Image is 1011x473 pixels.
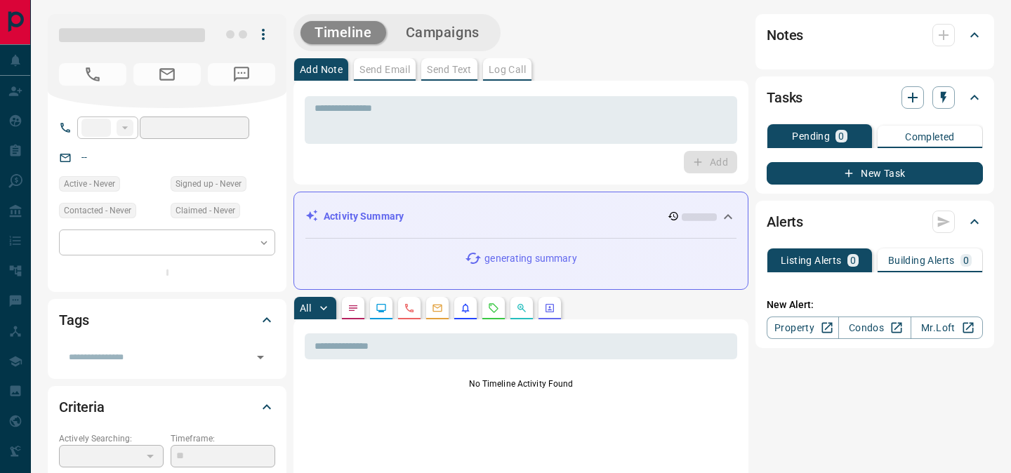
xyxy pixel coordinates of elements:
[305,204,736,229] div: Activity Summary
[251,347,270,367] button: Open
[376,302,387,314] svg: Lead Browsing Activity
[963,255,969,265] p: 0
[544,302,555,314] svg: Agent Actions
[171,432,275,445] p: Timeframe:
[767,18,983,52] div: Notes
[516,302,527,314] svg: Opportunities
[81,152,87,163] a: --
[404,302,415,314] svg: Calls
[781,255,842,265] p: Listing Alerts
[324,209,404,224] p: Activity Summary
[348,302,359,314] svg: Notes
[767,205,983,239] div: Alerts
[133,63,201,86] span: No Email
[838,131,844,141] p: 0
[484,251,576,266] p: generating summary
[767,211,803,233] h2: Alerts
[488,302,499,314] svg: Requests
[300,65,343,74] p: Add Note
[392,21,494,44] button: Campaigns
[176,204,235,218] span: Claimed - Never
[460,302,471,314] svg: Listing Alerts
[850,255,856,265] p: 0
[176,177,242,191] span: Signed up - Never
[767,81,983,114] div: Tasks
[59,432,164,445] p: Actively Searching:
[767,298,983,312] p: New Alert:
[59,396,105,418] h2: Criteria
[300,303,311,313] p: All
[59,390,275,424] div: Criteria
[905,132,955,142] p: Completed
[64,204,131,218] span: Contacted - Never
[64,177,115,191] span: Active - Never
[767,317,839,339] a: Property
[59,303,275,337] div: Tags
[305,378,737,390] p: No Timeline Activity Found
[838,317,911,339] a: Condos
[792,131,830,141] p: Pending
[300,21,386,44] button: Timeline
[767,86,802,109] h2: Tasks
[767,162,983,185] button: New Task
[767,24,803,46] h2: Notes
[59,309,88,331] h2: Tags
[59,63,126,86] span: No Number
[888,255,955,265] p: Building Alerts
[208,63,275,86] span: No Number
[432,302,443,314] svg: Emails
[911,317,983,339] a: Mr.Loft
